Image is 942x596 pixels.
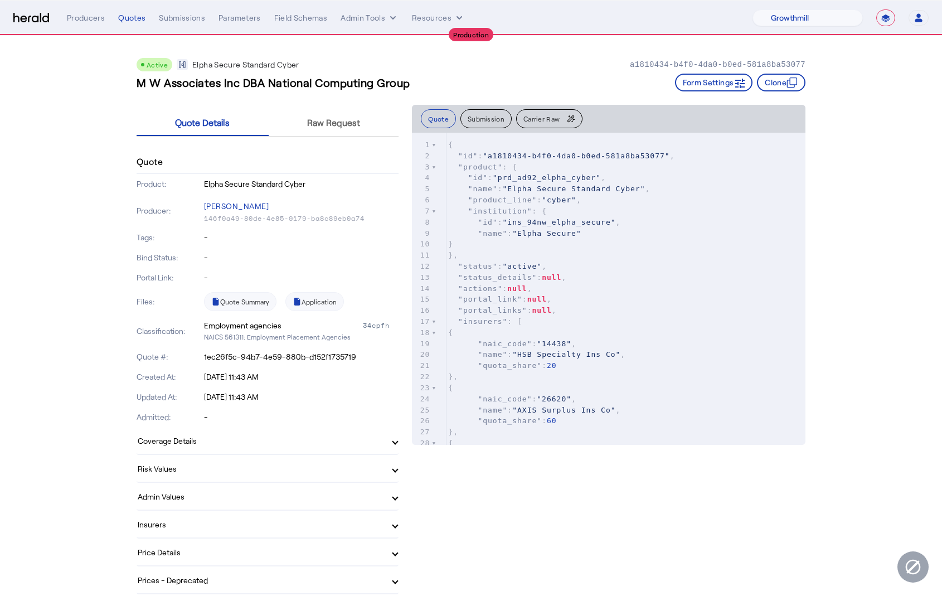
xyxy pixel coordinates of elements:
[503,218,616,226] span: "ins_94nw_elpha_secure"
[204,272,399,283] p: -
[630,59,805,70] p: a1810434-b4f0-4da0-b0ed-581a8ba53077
[274,12,328,23] div: Field Schemas
[527,295,547,303] span: null
[468,196,537,204] span: "product_line"
[468,173,488,182] span: "id"
[448,229,581,238] span: :
[204,411,399,423] p: -
[204,292,276,311] a: Quote Summary
[468,207,532,215] span: "institution"
[412,438,431,449] div: 28
[448,185,650,193] span: : ,
[118,12,145,23] div: Quotes
[137,205,202,216] p: Producer:
[503,262,542,270] span: "active"
[137,252,202,263] p: Bind Status:
[137,391,202,403] p: Updated At:
[537,395,571,403] span: "26620"
[204,198,399,214] p: [PERSON_NAME]
[448,361,556,370] span: :
[412,405,431,416] div: 25
[448,251,458,259] span: },
[512,406,615,414] span: "AXIS Surplus Ins Co"
[204,214,399,223] p: 146f0a49-80de-4e85-9179-ba8c89eb0a74
[412,12,465,23] button: Resources dropdown menu
[204,371,399,382] p: [DATE] 11:43 AM
[448,384,453,392] span: {
[507,284,527,293] span: null
[159,12,205,23] div: Submissions
[448,306,556,314] span: : ,
[516,109,582,128] button: Carrier Raw
[449,28,493,41] div: Production
[137,427,399,454] mat-expansion-panel-header: Coverage Details
[478,350,507,358] span: "name"
[448,173,606,182] span: : ,
[448,295,551,303] span: : ,
[448,416,556,425] span: :
[478,406,507,414] span: "name"
[412,133,805,445] herald-code-block: quote
[448,152,674,160] span: : ,
[138,463,384,474] mat-panel-title: Risk Values
[448,196,581,204] span: : ,
[448,218,620,226] span: : ,
[412,172,431,183] div: 4
[448,284,532,293] span: : ,
[448,406,620,414] span: : ,
[412,327,431,338] div: 18
[412,272,431,283] div: 13
[204,178,399,190] p: Elpha Secure Standard Cyber
[412,239,431,250] div: 10
[412,305,431,316] div: 16
[363,320,399,331] div: 34cpfh
[204,320,281,331] div: Employment agencies
[757,74,805,91] button: Clone
[204,331,399,342] p: NAICS 561311: Employment Placement Agencies
[137,155,163,168] h4: Quote
[138,519,384,530] mat-panel-title: Insurers
[218,12,261,23] div: Parameters
[478,395,532,403] span: "naic_code"
[458,262,498,270] span: "status"
[67,12,105,23] div: Producers
[412,382,431,394] div: 23
[175,118,230,127] span: Quote Details
[138,574,384,586] mat-panel-title: Prices - Deprecated
[412,183,431,195] div: 5
[412,217,431,228] div: 8
[448,372,458,381] span: },
[137,455,399,482] mat-expansion-panel-header: Risk Values
[204,232,399,243] p: -
[412,294,431,305] div: 15
[412,206,431,217] div: 7
[412,228,431,239] div: 9
[512,350,620,358] span: "HSB Specialty Ins Co"
[412,283,431,294] div: 14
[421,109,456,128] button: Quote
[458,306,527,314] span: "portal_links"
[147,61,168,69] span: Active
[448,439,453,447] span: {
[547,416,557,425] span: 60
[542,273,561,282] span: null
[285,292,344,311] a: Application
[448,317,522,326] span: : [
[138,435,384,447] mat-panel-title: Coverage Details
[138,546,384,558] mat-panel-title: Price Details
[412,371,431,382] div: 22
[468,185,498,193] span: "name"
[458,295,522,303] span: "portal_link"
[137,326,202,337] p: Classification:
[137,511,399,537] mat-expansion-panel-header: Insurers
[137,272,202,283] p: Portal Link:
[458,163,502,171] span: "product"
[458,284,502,293] span: "actions"
[478,361,542,370] span: "quota_share"
[412,139,431,151] div: 1
[412,316,431,327] div: 17
[412,427,431,438] div: 27
[204,252,399,263] p: -
[137,296,202,307] p: Files:
[542,196,576,204] span: "cyber"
